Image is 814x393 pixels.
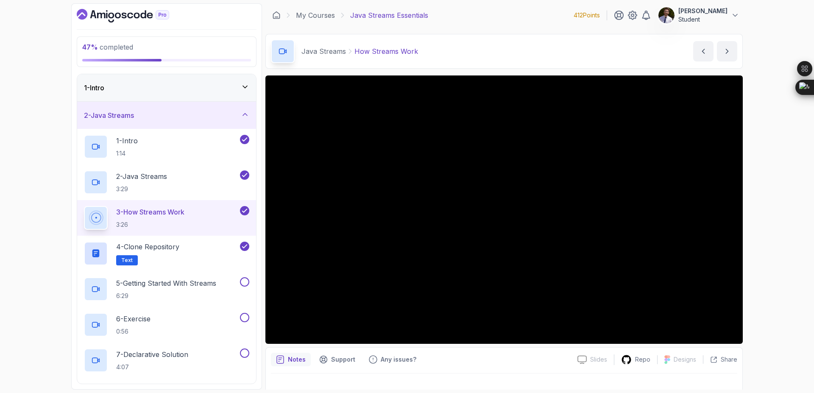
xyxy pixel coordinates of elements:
[116,136,138,146] p: 1 - Intro
[116,185,167,193] p: 3:29
[84,170,249,194] button: 2-Java Streams3:29
[331,355,355,364] p: Support
[721,355,737,364] p: Share
[77,102,256,129] button: 2-Java Streams
[82,43,98,51] span: 47 %
[658,7,675,23] img: user profile image
[116,171,167,181] p: 2 - Java Streams
[84,348,249,372] button: 7-Declarative Solution4:07
[288,355,306,364] p: Notes
[116,327,151,336] p: 0:56
[717,41,737,61] button: next content
[116,149,138,158] p: 1:14
[574,11,600,20] p: 412 Points
[84,206,249,230] button: 3-How Streams Work3:26
[116,363,188,371] p: 4:07
[381,355,416,364] p: Any issues?
[301,46,346,56] p: Java Streams
[84,110,134,120] h3: 2 - Java Streams
[272,11,281,20] a: Dashboard
[84,135,249,159] button: 1-Intro1:14
[678,7,728,15] p: [PERSON_NAME]
[116,349,188,360] p: 7 - Declarative Solution
[116,278,216,288] p: 5 - Getting Started With Streams
[116,220,184,229] p: 3:26
[350,10,428,20] p: Java Streams Essentials
[77,9,189,22] a: Dashboard
[84,277,249,301] button: 5-Getting Started With Streams6:29
[271,353,311,366] button: notes button
[116,292,216,300] p: 6:29
[296,10,335,20] a: My Courses
[364,353,421,366] button: Feedback button
[674,355,696,364] p: Designs
[761,340,814,380] iframe: chat widget
[121,257,133,264] span: Text
[678,15,728,24] p: Student
[84,313,249,337] button: 6-Exercise0:56
[84,83,104,93] h3: 1 - Intro
[84,242,249,265] button: 4-Clone RepositoryText
[77,74,256,101] button: 1-Intro
[614,354,657,365] a: Repo
[354,46,418,56] p: How Streams Work
[314,353,360,366] button: Support button
[703,355,737,364] button: Share
[82,43,133,51] span: completed
[590,355,607,364] p: Slides
[658,7,739,24] button: user profile image[PERSON_NAME]Student
[116,242,179,252] p: 4 - Clone Repository
[635,355,650,364] p: Repo
[116,207,184,217] p: 3 - How Streams Work
[265,75,743,344] iframe: 3 - How Streams Work
[116,314,151,324] p: 6 - Exercise
[693,41,714,61] button: previous content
